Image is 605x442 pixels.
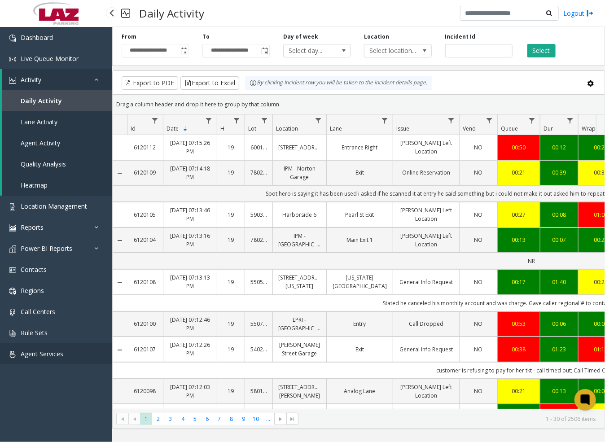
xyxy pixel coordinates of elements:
[2,132,112,153] a: Agent Activity
[122,76,178,90] button: Export to PDF
[132,387,158,395] a: 6120098
[546,319,573,328] div: 00:06
[21,54,79,63] span: Live Queue Monitor
[503,210,535,219] a: 00:27
[278,408,321,425] a: [PERSON_NAME] Galleria
[546,387,573,395] div: 00:13
[332,143,387,152] a: Entrance Right
[220,125,224,132] span: H
[231,114,243,127] a: H Filter Menu
[203,114,215,127] a: Date Filter Menu
[312,114,324,127] a: Location Filter Menu
[564,114,576,127] a: Dur Filter Menu
[113,346,127,354] a: Collapse Details
[399,168,454,177] a: Online Reservation
[132,168,158,177] a: 6120109
[445,33,476,41] label: Incident Id
[223,345,239,354] a: 19
[250,79,257,87] img: infoIcon.svg
[223,168,239,177] a: 19
[546,210,573,219] div: 00:08
[9,330,16,337] img: 'icon'
[332,273,387,290] a: [US_STATE][GEOGRAPHIC_DATA]
[2,153,112,175] a: Quality Analysis
[9,77,16,84] img: 'icon'
[169,206,211,223] a: [DATE] 07:13:46 PM
[278,341,321,358] a: [PERSON_NAME] Street Garage
[474,346,483,353] span: NO
[9,309,16,316] img: 'icon'
[503,345,535,354] a: 00:38
[250,413,262,425] span: Page 10
[223,143,239,152] a: 19
[399,232,454,249] a: [PERSON_NAME] Left Location
[262,413,274,425] span: Page 11
[332,319,387,328] a: Entry
[474,236,483,244] span: NO
[223,319,239,328] a: 19
[332,236,387,244] a: Main Exit 1
[503,168,535,177] a: 00:21
[2,175,112,196] a: Heatmap
[250,210,267,219] a: 590363
[330,125,342,132] span: Lane
[113,96,605,112] div: Drag a column header and drop it here to group by that column
[169,164,211,181] a: [DATE] 07:14:18 PM
[284,44,337,57] span: Select day...
[121,2,130,24] img: pageIcon
[474,320,483,328] span: NO
[546,143,573,152] a: 00:12
[135,2,209,24] h3: Daily Activity
[276,125,298,132] span: Location
[122,33,136,41] label: From
[182,125,189,132] span: Sortable
[503,319,535,328] a: 00:53
[503,236,535,244] a: 00:13
[474,169,483,176] span: NO
[503,278,535,286] a: 00:17
[180,76,239,90] button: Export to Excel
[21,286,44,295] span: Regions
[165,413,177,425] span: Page 3
[465,168,492,177] a: NO
[132,278,158,286] a: 6120108
[9,245,16,253] img: 'icon'
[465,210,492,219] a: NO
[399,345,454,354] a: General Info Request
[465,319,492,328] a: NO
[474,144,483,151] span: NO
[169,383,211,400] a: [DATE] 07:12:03 PM
[132,319,158,328] a: 6120100
[503,143,535,152] a: 00:50
[132,345,158,354] a: 6120107
[544,125,553,132] span: Dur
[21,33,53,42] span: Dashboard
[582,125,602,132] span: Wrapup
[501,125,518,132] span: Queue
[465,387,492,395] a: NO
[286,413,298,425] span: Go to the last page
[465,236,492,244] a: NO
[113,279,127,286] a: Collapse Details
[213,413,225,425] span: Page 7
[152,413,164,425] span: Page 2
[9,203,16,210] img: 'icon'
[21,328,48,337] span: Rule Sets
[463,125,476,132] span: Vend
[465,345,492,354] a: NO
[169,315,211,333] a: [DATE] 07:12:46 PM
[21,139,60,147] span: Agent Activity
[474,387,483,395] span: NO
[332,387,387,395] a: Analog Lane
[277,416,284,423] span: Go to the next page
[202,33,210,41] label: To
[21,160,66,168] span: Quality Analysis
[21,307,55,316] span: Call Centers
[9,56,16,63] img: 'icon'
[399,206,454,223] a: [PERSON_NAME] Left Location
[177,413,189,425] span: Page 4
